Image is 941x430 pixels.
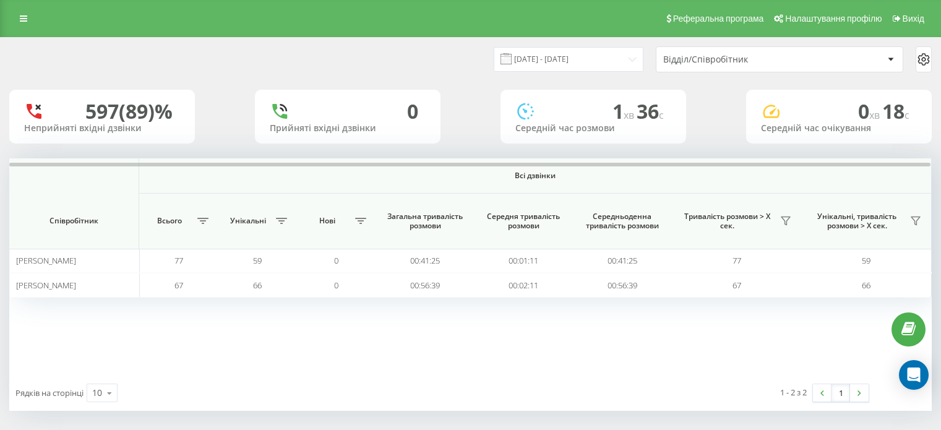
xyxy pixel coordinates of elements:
[663,54,811,65] div: Відділ/Співробітник
[145,216,193,226] span: Всього
[15,387,84,398] span: Рядків на сторінці
[899,360,929,390] div: Open Intercom Messenger
[21,216,126,226] span: Співробітник
[808,212,906,231] span: Унікальні, тривалість розмови > Х сек.
[253,280,262,291] span: 66
[903,14,924,24] span: Вихід
[475,249,573,273] td: 00:01:11
[637,98,664,124] span: 36
[573,249,671,273] td: 00:41:25
[174,280,183,291] span: 67
[407,100,418,123] div: 0
[92,387,102,399] div: 10
[270,123,426,134] div: Прийняті вхідні дзвінки
[376,273,475,297] td: 00:56:39
[515,123,671,134] div: Середній час розмови
[677,212,776,231] span: Тривалість розмови > Х сек.
[904,108,909,122] span: c
[869,108,882,122] span: хв
[225,216,272,226] span: Унікальні
[831,384,850,402] a: 1
[573,273,671,297] td: 00:56:39
[16,255,76,266] span: [PERSON_NAME]
[673,14,764,24] span: Реферальна програма
[785,14,882,24] span: Налаштування профілю
[858,98,882,124] span: 0
[387,212,464,231] span: Загальна тривалість розмови
[16,280,76,291] span: [PERSON_NAME]
[882,98,909,124] span: 18
[303,216,351,226] span: Нові
[733,255,741,266] span: 77
[659,108,664,122] span: c
[612,98,637,124] span: 1
[334,280,338,291] span: 0
[485,212,562,231] span: Середня тривалість розмови
[174,255,183,266] span: 77
[253,255,262,266] span: 59
[862,280,870,291] span: 66
[862,255,870,266] span: 59
[624,108,637,122] span: хв
[780,386,807,398] div: 1 - 2 з 2
[85,100,173,123] div: 597 (89)%
[334,255,338,266] span: 0
[376,249,475,273] td: 00:41:25
[475,273,573,297] td: 00:02:11
[24,123,180,134] div: Неприйняті вхідні дзвінки
[583,212,661,231] span: Середньоденна тривалість розмови
[184,171,886,181] span: Всі дзвінки
[733,280,741,291] span: 67
[761,123,917,134] div: Середній час очікування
